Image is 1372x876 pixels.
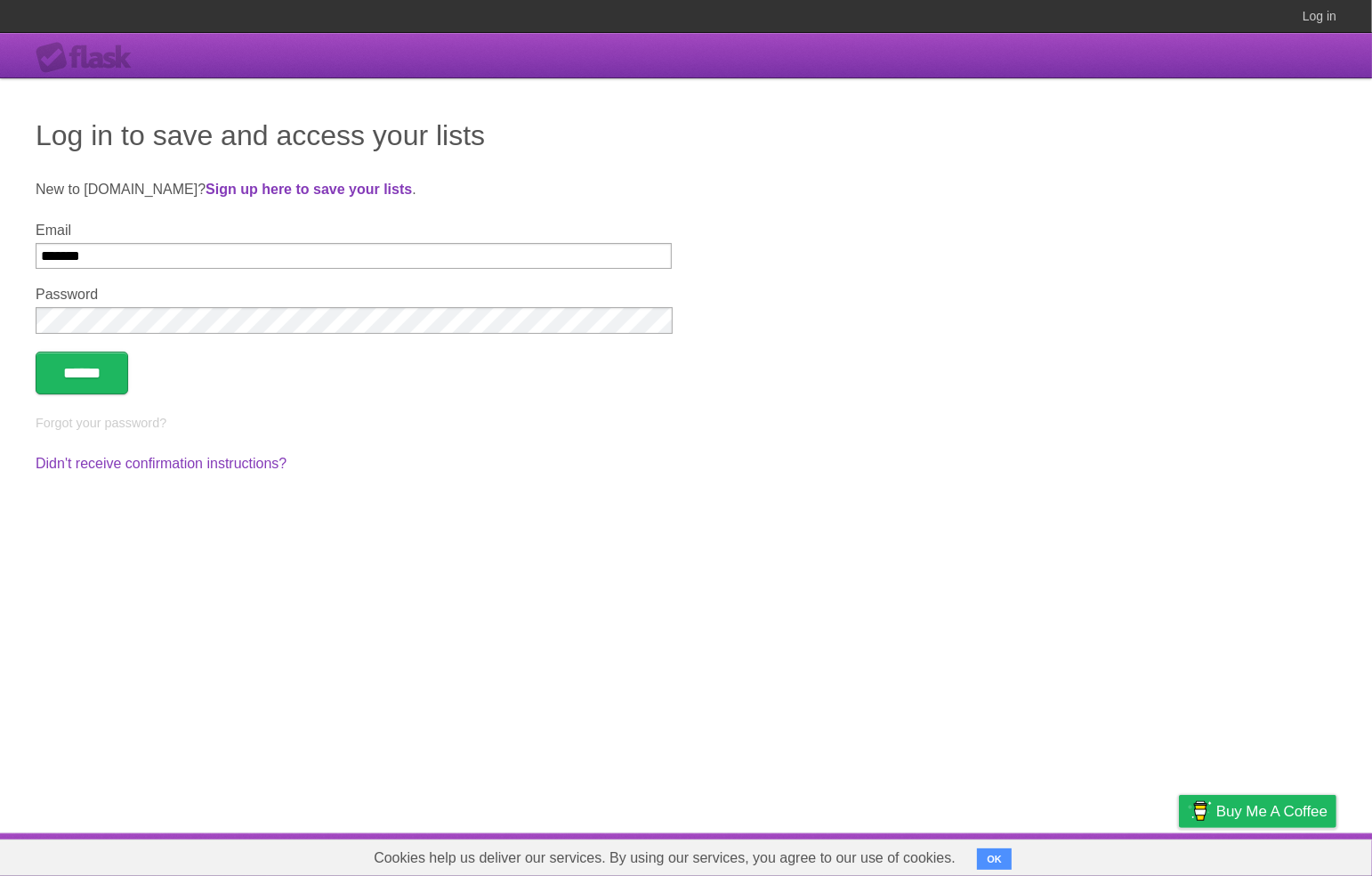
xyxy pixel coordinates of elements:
[36,179,1336,200] p: New to [DOMAIN_NAME]? .
[977,848,1012,870] button: OK
[36,223,672,239] label: Email
[36,416,166,430] a: Forgot your password?
[942,838,980,872] a: About
[356,840,973,876] span: Cookies help us deliver our services. By using our services, you agree to our use of cookies.
[1156,838,1202,872] a: Privacy
[1188,796,1212,826] img: Buy me a coffee
[1001,838,1073,872] a: Developers
[36,42,142,74] div: Flask
[36,456,287,471] a: Didn't receive confirmation instructions?
[1179,795,1336,828] a: Buy me a coffee
[36,287,672,303] label: Password
[1216,796,1328,827] span: Buy me a coffee
[206,182,412,197] a: Sign up here to save your lists
[1224,838,1336,872] a: Suggest a feature
[36,114,1336,157] h1: Log in to save and access your lists
[1095,838,1134,872] a: Terms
